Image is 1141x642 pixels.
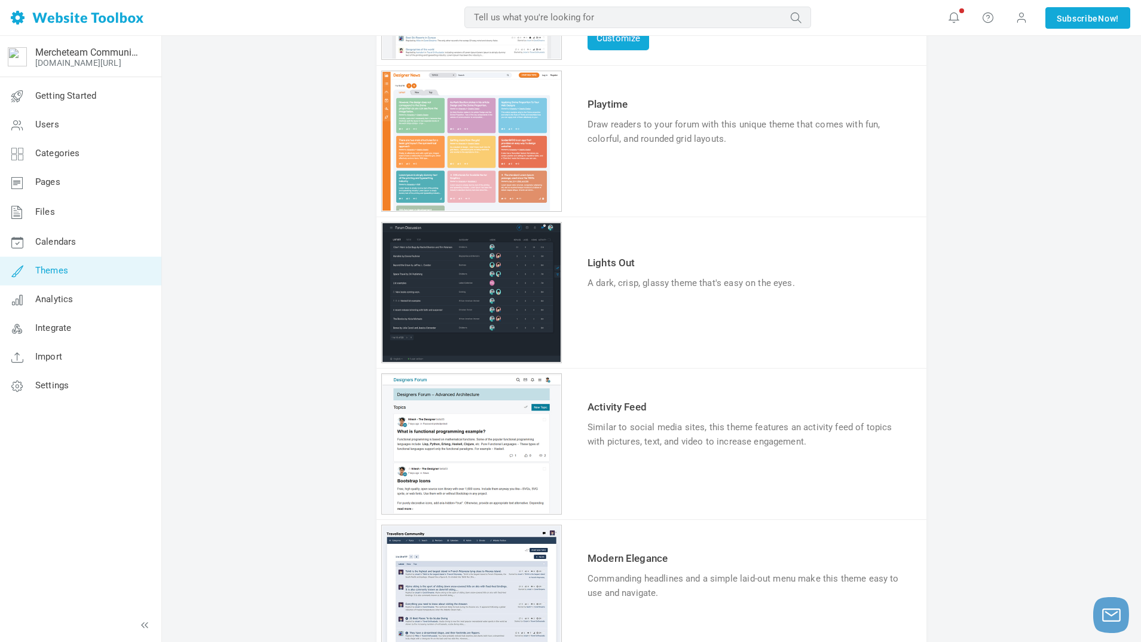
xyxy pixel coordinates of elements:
[35,380,69,391] span: Settings
[35,148,80,159] span: Categories
[35,265,68,276] span: Themes
[383,50,561,61] a: Customize theme
[588,27,649,50] a: Customize
[383,505,561,516] a: Preview theme
[35,351,62,362] span: Import
[35,90,96,101] span: Getting Started
[588,117,906,146] div: Draw readers to your forum with this unique theme that comes with fun, colorful, and rounded grid...
[588,552,668,564] a: Modern Elegance
[588,401,647,413] a: Activity Feed
[1093,597,1129,633] button: Launch chat
[464,7,811,28] input: Tell us what you're looking for
[8,47,27,66] img: joomla-favicon.svg
[588,276,906,290] div: A dark, crisp, glassy theme that's easy on the eyes.
[35,206,55,217] span: Files
[35,236,76,247] span: Calendars
[383,223,561,362] img: lightsout_thumb.jpg
[1098,12,1119,25] span: Now!
[35,58,121,68] a: [DOMAIN_NAME][URL]
[35,47,139,58] a: Mercheteam Community Forum
[1045,7,1130,29] a: SubscribeNow!
[588,257,635,269] a: Lights Out
[383,202,561,213] a: Preview theme
[383,375,561,513] img: activity_feed_thumb.jpg
[35,177,60,187] span: Pages
[588,98,628,110] a: Playtime
[35,119,59,130] span: Users
[383,354,561,364] a: Preview theme
[383,72,561,211] img: playtime_thumb.jpg
[35,322,71,333] span: Integrate
[35,294,73,305] span: Analytics
[588,571,906,600] div: Commanding headlines and a simple laid-out menu make this theme easy to use and navigate.
[588,420,906,449] div: Similar to social media sites, this theme features an activity feed of topics with pictures, text...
